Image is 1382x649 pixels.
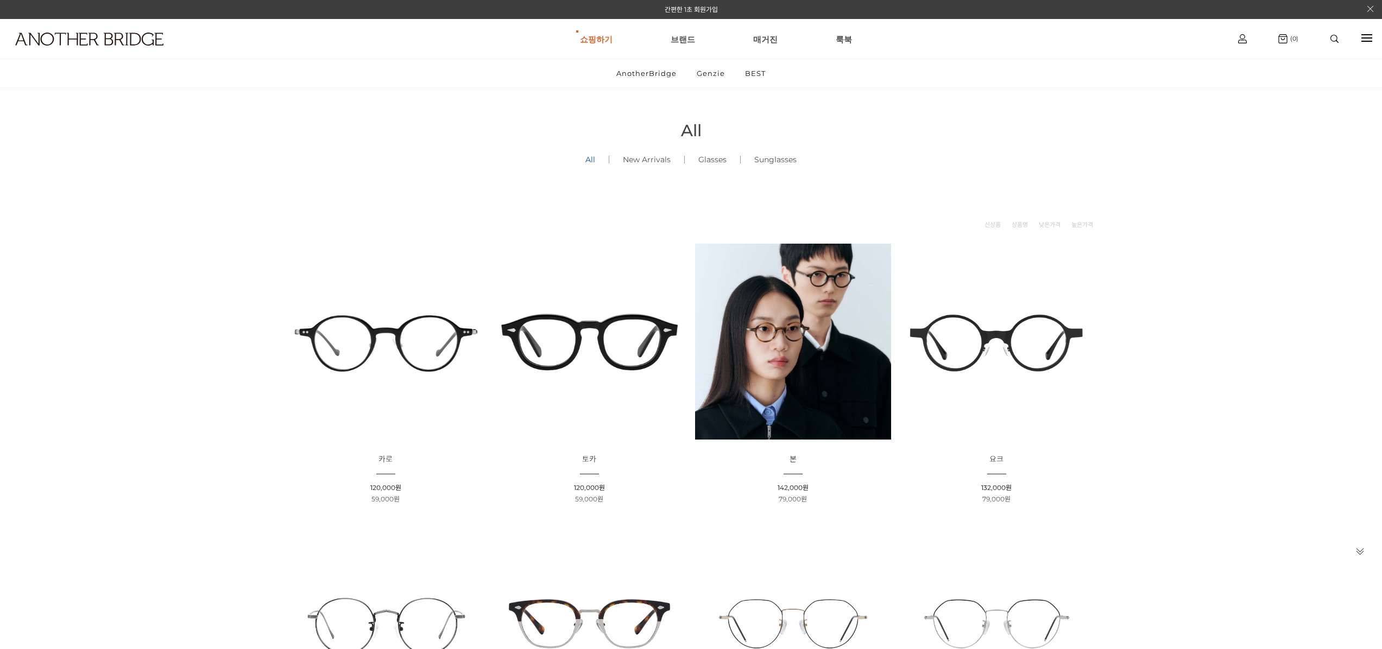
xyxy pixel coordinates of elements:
a: Glasses [685,141,740,178]
a: 신상품 [985,219,1001,230]
img: search [1330,35,1339,43]
a: logo [5,33,213,72]
a: All [572,141,609,178]
a: 높은가격 [1071,219,1093,230]
a: New Arrivals [609,141,684,178]
span: 토카 [582,454,596,464]
a: Sunglasses [741,141,810,178]
img: 카로 - 감각적인 디자인의 패션 아이템 이미지 [288,244,484,440]
span: 카로 [378,454,393,464]
a: (0) [1278,34,1298,43]
img: cart [1278,34,1288,43]
span: 120,000원 [574,483,605,492]
span: 120,000원 [370,483,401,492]
span: All [681,120,702,141]
a: BEST [736,59,775,87]
span: 59,000원 [371,495,400,503]
img: cart [1238,34,1247,43]
span: (0) [1288,35,1298,42]
img: 본 - 동그란 렌즈로 돋보이는 아세테이트 안경 이미지 [695,244,891,440]
a: 카로 [378,455,393,463]
span: 79,000원 [779,495,807,503]
a: 요크 [989,455,1004,463]
span: 79,000원 [982,495,1011,503]
a: Genzie [687,59,734,87]
span: 132,000원 [981,483,1012,492]
img: logo [15,33,163,46]
a: 브랜드 [671,20,695,59]
a: 토카 [582,455,596,463]
a: 상품명 [1012,219,1028,230]
a: AnotherBridge [607,59,686,87]
span: 142,000원 [778,483,809,492]
span: 본 [790,454,797,464]
img: 토카 아세테이트 뿔테 안경 이미지 [491,244,687,440]
span: 59,000원 [575,495,603,503]
a: 본 [790,455,797,463]
a: 간편한 1초 회원가입 [665,5,718,14]
a: 낮은가격 [1039,219,1061,230]
span: 요크 [989,454,1004,464]
a: 룩북 [836,20,852,59]
a: 매거진 [753,20,778,59]
a: 쇼핑하기 [580,20,613,59]
img: 요크 글라스 - 트렌디한 디자인의 유니크한 안경 이미지 [899,244,1095,440]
